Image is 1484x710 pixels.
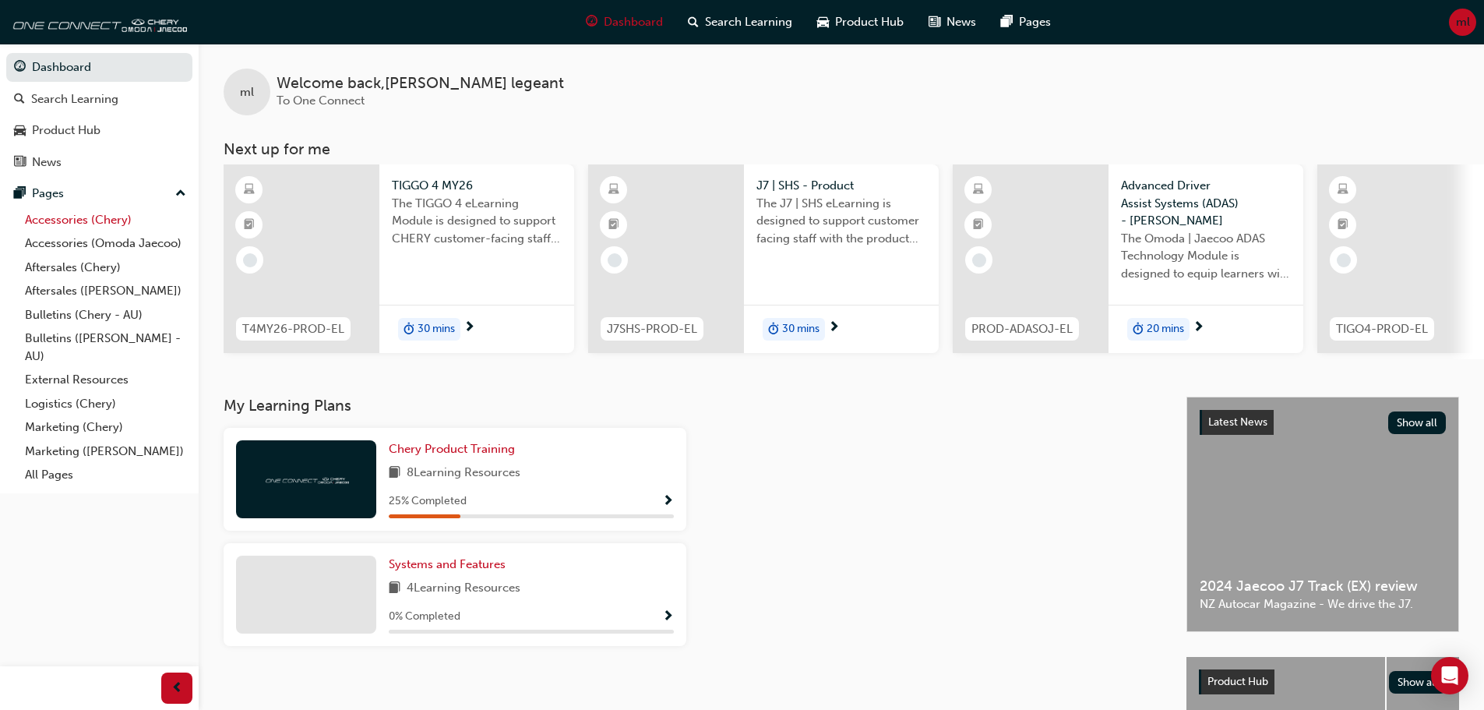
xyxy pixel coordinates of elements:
a: Search Learning [6,85,192,114]
span: Show Progress [662,495,674,509]
span: The Omoda | Jaecoo ADAS Technology Module is designed to equip learners with essential knowledge ... [1121,230,1291,283]
span: duration-icon [768,320,779,340]
span: learningResourceType_ELEARNING-icon [244,180,255,200]
a: Dashboard [6,53,192,82]
button: ml [1449,9,1476,36]
span: booktick-icon [608,215,619,235]
span: 25 % Completed [389,493,467,510]
span: book-icon [389,579,400,599]
a: News [6,148,192,177]
span: duration-icon [1133,320,1144,340]
button: Pages [6,179,192,208]
a: search-iconSearch Learning [675,6,805,38]
span: News [946,13,976,31]
a: Logistics (Chery) [19,392,192,416]
span: Dashboard [604,13,663,31]
span: Product Hub [835,13,904,31]
span: 4 Learning Resources [407,579,520,599]
a: Bulletins (Chery - AU) [19,303,192,327]
span: J7 | SHS - Product [756,177,926,195]
a: Systems and Features [389,556,512,574]
a: J7SHS-PROD-ELJ7 | SHS - ProductThe J7 | SHS eLearning is designed to support customer facing staf... [588,164,939,353]
div: News [32,154,62,171]
a: news-iconNews [916,6,989,38]
span: search-icon [14,93,25,107]
button: Show Progress [662,492,674,511]
a: guage-iconDashboard [573,6,675,38]
span: Welcome back , [PERSON_NAME] legeant [277,75,564,93]
img: oneconnect [263,472,349,486]
div: Search Learning [31,90,118,108]
span: duration-icon [404,320,414,340]
span: 30 mins [782,320,820,338]
span: book-icon [389,464,400,483]
span: learningRecordVerb_NONE-icon [243,253,257,267]
a: Aftersales (Chery) [19,256,192,280]
span: search-icon [688,12,699,32]
span: Latest News [1208,415,1267,429]
a: Chery Product Training [389,440,521,458]
span: learningResourceType_ELEARNING-icon [608,180,619,200]
a: PROD-ADASOJ-ELAdvanced Driver Assist Systems (ADAS) - [PERSON_NAME]The Omoda | Jaecoo ADAS Techno... [953,164,1303,353]
span: booktick-icon [973,215,984,235]
span: next-icon [464,321,475,335]
span: booktick-icon [244,215,255,235]
span: NZ Autocar Magazine - We drive the J7. [1200,595,1446,613]
span: PROD-ADASOJ-EL [971,320,1073,338]
div: Pages [32,185,64,203]
a: Accessories (Chery) [19,208,192,232]
button: Show all [1388,412,1447,434]
a: Marketing (Chery) [19,415,192,440]
span: car-icon [817,12,829,32]
span: learningResourceType_ELEARNING-icon [973,180,984,200]
span: next-icon [828,321,840,335]
span: car-icon [14,124,26,138]
a: Product HubShow all [1199,669,1447,694]
span: Advanced Driver Assist Systems (ADAS) - [PERSON_NAME] [1121,177,1291,230]
h3: My Learning Plans [224,397,1161,415]
a: Product Hub [6,116,192,145]
span: J7SHS-PROD-EL [607,320,697,338]
span: news-icon [14,156,26,170]
button: Show Progress [662,607,674,627]
span: Chery Product Training [389,442,515,456]
h3: Next up for me [199,140,1484,158]
span: ml [1456,13,1470,31]
span: pages-icon [1001,12,1013,32]
div: Product Hub [32,122,100,140]
span: Pages [1019,13,1051,31]
span: prev-icon [171,679,183,698]
div: Open Intercom Messenger [1431,657,1468,694]
a: Marketing ([PERSON_NAME]) [19,440,192,464]
span: T4MY26-PROD-EL [242,320,344,338]
a: Latest NewsShow all [1200,410,1446,435]
span: news-icon [929,12,940,32]
span: ml [240,83,254,101]
span: TIGO4-PROD-EL [1336,320,1428,338]
a: Aftersales ([PERSON_NAME]) [19,279,192,303]
a: Bulletins ([PERSON_NAME] - AU) [19,327,192,368]
span: The J7 | SHS eLearning is designed to support customer facing staff with the product and sales in... [756,195,926,248]
span: pages-icon [14,187,26,201]
span: 30 mins [418,320,455,338]
span: learningResourceType_ELEARNING-icon [1338,180,1348,200]
a: car-iconProduct Hub [805,6,916,38]
span: 2024 Jaecoo J7 Track (EX) review [1200,578,1446,595]
span: Product Hub [1207,675,1268,688]
span: learningRecordVerb_NONE-icon [1337,253,1351,267]
span: Show Progress [662,610,674,624]
span: 0 % Completed [389,608,460,626]
a: Latest NewsShow all2024 Jaecoo J7 Track (EX) reviewNZ Autocar Magazine - We drive the J7. [1186,397,1459,632]
a: All Pages [19,463,192,487]
span: The TIGGO 4 eLearning Module is designed to support CHERY customer-facing staff with the product ... [392,195,562,248]
span: next-icon [1193,321,1204,335]
span: up-icon [175,184,186,204]
span: Systems and Features [389,557,506,571]
span: guage-icon [586,12,597,32]
a: Accessories (Omoda Jaecoo) [19,231,192,256]
span: learningRecordVerb_NONE-icon [608,253,622,267]
button: Show all [1389,671,1447,694]
a: T4MY26-PROD-ELTIGGO 4 MY26The TIGGO 4 eLearning Module is designed to support CHERY customer-faci... [224,164,574,353]
button: DashboardSearch LearningProduct HubNews [6,50,192,179]
a: pages-iconPages [989,6,1063,38]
